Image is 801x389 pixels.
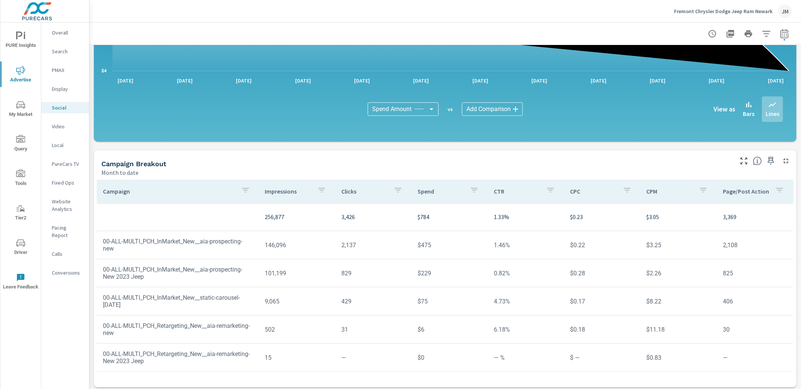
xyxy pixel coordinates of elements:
td: $229 [412,264,488,283]
button: Print Report [741,26,756,41]
div: Social [41,102,89,113]
td: $0.17 [564,292,640,311]
button: Minimize Widget [780,155,792,167]
p: Local [52,141,83,149]
span: Advertise [3,66,39,84]
td: 15 [259,348,335,367]
p: Clicks [341,188,388,195]
td: 0.82% [488,264,564,283]
span: My Market [3,101,39,119]
td: 101,199 [259,264,335,283]
div: Search [41,46,89,57]
p: Impressions [265,188,311,195]
td: 31 [335,320,412,339]
td: 00-ALL-MULTI_PCH_Retargeting_New__aia-remarketing-new [97,316,259,342]
h5: Campaign Breakout [101,160,166,168]
div: Local [41,140,89,151]
p: PMAX [52,66,83,74]
td: 6.18% [488,320,564,339]
td: $0.18 [564,320,640,339]
td: 00-ALL-MULTI_PCH_InMarket_New__aia-prospecting-New 2023 Jeep [97,260,259,286]
td: — % [488,348,564,367]
p: [DATE] [112,77,139,84]
p: Lines [766,109,779,118]
td: 00-ALL-MULTI_PCH_InMarket_New__static-carousel-[DATE] [97,288,259,314]
p: $784 [418,212,482,221]
button: Make Fullscreen [738,155,750,167]
p: Fixed Ops [52,179,83,186]
div: Add Comparison [462,102,523,116]
p: [DATE] [231,77,257,84]
div: Spend Amount [368,102,439,116]
p: Campaign [103,188,235,195]
td: 30 [717,320,793,339]
p: $3.05 [647,212,711,221]
div: Pacing Report [41,222,89,241]
span: PURE Insights [3,32,39,50]
p: CPM [647,188,693,195]
p: Search [52,48,83,55]
p: Overall [52,29,83,36]
div: nav menu [0,23,41,299]
p: [DATE] [704,77,730,84]
div: Display [41,83,89,95]
td: 4.73% [488,292,564,311]
td: 502 [259,320,335,339]
td: $2.26 [641,264,717,283]
td: $0.28 [564,264,640,283]
td: $3.25 [641,236,717,255]
div: Website Analytics [41,196,89,215]
button: "Export Report to PDF" [723,26,738,41]
p: Social [52,104,83,111]
p: [DATE] [763,77,789,84]
p: Bars [743,109,754,118]
span: Driver [3,239,39,257]
p: $0.23 [570,212,634,221]
p: PureCars TV [52,160,83,168]
div: PMAX [41,65,89,76]
td: 00-ALL-MULTI_PCH_Retargeting_New__aia-remarketing-New 2023 Jeep [97,344,259,371]
p: [DATE] [526,77,552,84]
td: $475 [412,236,488,255]
p: [DATE] [644,77,671,84]
div: Conversions [41,267,89,278]
p: 3,426 [341,212,406,221]
td: $0.22 [564,236,640,255]
td: 2,108 [717,236,793,255]
span: Query [3,135,39,153]
td: $11.18 [641,320,717,339]
p: vs [439,106,462,113]
p: Fremont Chrysler Dodge Jeep Ram Newark [674,8,772,15]
p: [DATE] [467,77,493,84]
td: $0.83 [641,348,717,367]
p: Video [52,123,83,130]
p: [DATE] [349,77,375,84]
td: $0 [412,348,488,367]
div: Overall [41,27,89,38]
td: — [717,348,793,367]
button: Select Date Range [777,26,792,41]
td: 146,096 [259,236,335,255]
p: Pacing Report [52,224,83,239]
p: [DATE] [290,77,316,84]
p: [DATE] [585,77,612,84]
p: [DATE] [172,77,198,84]
td: 429 [335,292,412,311]
p: Website Analytics [52,198,83,213]
span: Leave Feedback [3,273,39,291]
td: 2,137 [335,236,412,255]
div: JM [778,5,792,18]
p: Spend [418,188,464,195]
td: 00-ALL-MULTI_PCH_InMarket_New__aia-prospecting-new [97,232,259,258]
span: This is a summary of Social performance results by campaign. Each column can be sorted. [753,156,762,165]
span: Save this to your personalized report [765,155,777,167]
p: Page/Post Action [723,188,769,195]
p: CTR [494,188,540,195]
p: CPC [570,188,616,195]
h6: View as [714,105,735,113]
td: $6 [412,320,488,339]
td: 829 [335,264,412,283]
p: Month to date [101,168,139,177]
td: $75 [412,292,488,311]
div: PureCars TV [41,158,89,170]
